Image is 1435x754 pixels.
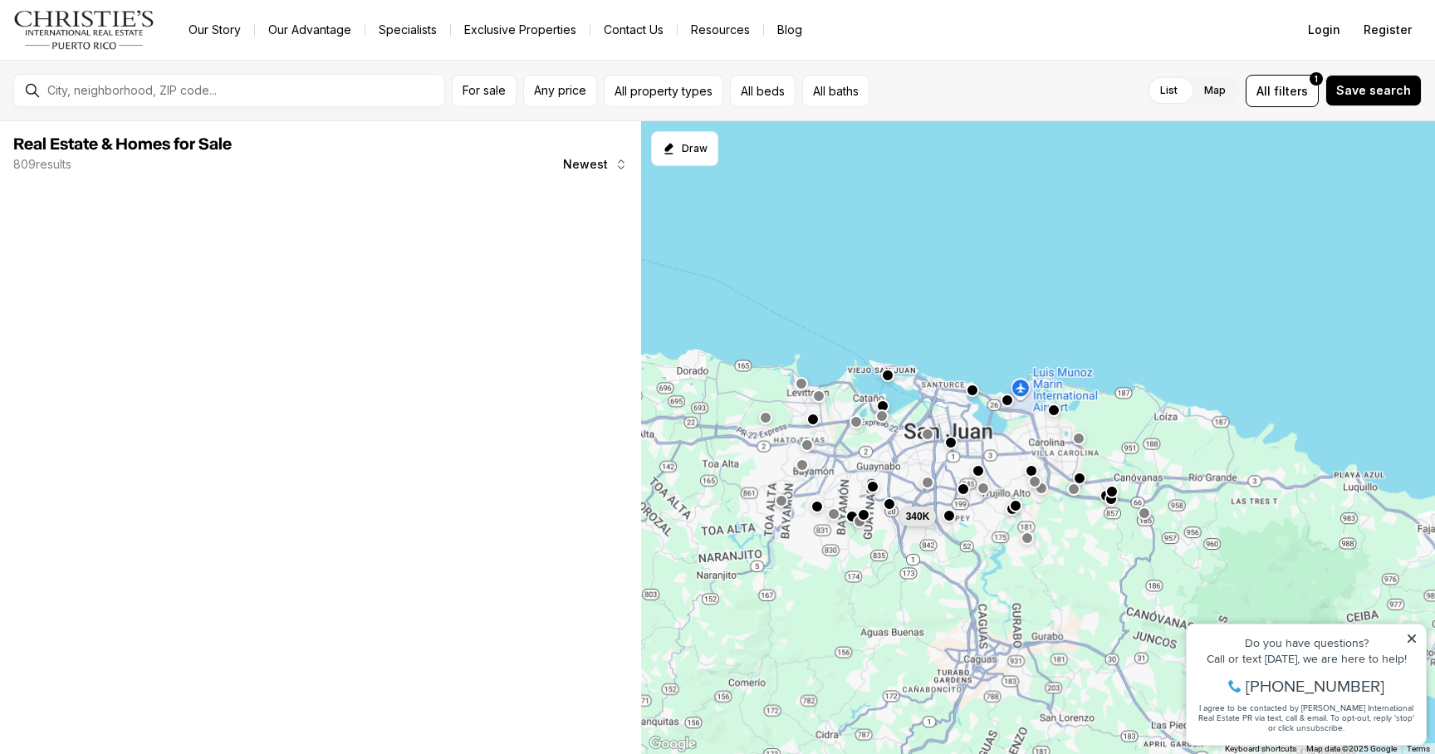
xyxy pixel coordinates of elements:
span: Real Estate & Homes for Sale [13,136,232,153]
a: Specialists [365,18,450,42]
span: For sale [463,84,506,97]
button: Newest [553,148,638,181]
span: [PHONE_NUMBER] [68,78,207,95]
span: 1 [1315,72,1318,86]
span: All [1256,82,1271,100]
button: 340K [899,507,937,526]
span: 340K [906,510,930,523]
span: Newest [563,158,608,171]
span: I agree to be contacted by [PERSON_NAME] International Real Estate PR via text, call & email. To ... [21,102,237,134]
span: filters [1274,82,1308,100]
span: Any price [534,84,586,97]
a: Resources [678,18,763,42]
a: Our Story [175,18,254,42]
button: All baths [802,75,869,107]
button: Allfilters1 [1246,75,1319,107]
a: Our Advantage [255,18,365,42]
button: Login [1298,13,1350,47]
div: Call or text [DATE], we are here to help! [17,53,240,65]
button: Any price [523,75,597,107]
p: 809 results [13,158,71,171]
button: All property types [604,75,723,107]
label: Map [1191,76,1239,105]
button: For sale [452,75,517,107]
div: Do you have questions? [17,37,240,49]
span: Register [1364,23,1412,37]
button: Contact Us [590,18,677,42]
button: All beds [730,75,796,107]
button: Register [1354,13,1422,47]
button: Start drawing [651,131,718,166]
span: Login [1308,23,1340,37]
a: Blog [764,18,815,42]
span: Save search [1336,84,1411,97]
button: Save search [1325,75,1422,106]
label: List [1147,76,1191,105]
a: Exclusive Properties [451,18,590,42]
img: logo [13,10,155,50]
